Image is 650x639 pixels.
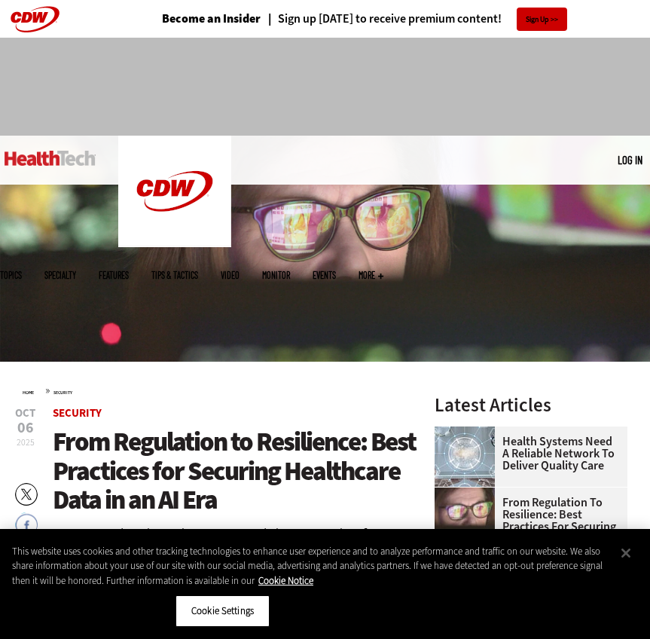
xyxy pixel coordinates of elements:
a: Health Systems Need a Reliable Network To Deliver Quality Care [435,436,618,472]
iframe: advertisement [51,53,600,121]
a: Log in [618,153,642,167]
a: MonITor [262,271,290,280]
a: CDW [118,235,231,251]
div: This website uses cookies and other tracking technologies to enhance user experience and to analy... [12,544,606,589]
img: Home [5,151,96,166]
a: Sign Up [517,8,567,31]
span: Oct [15,408,35,419]
a: Features [99,271,129,280]
span: Specialty [44,271,76,280]
a: From Regulation to Resilience: Best Practices for Securing Healthcare Data in an AI Era [435,497,618,557]
button: Cookie Settings [175,595,270,627]
div: User menu [618,152,642,168]
a: woman wearing glasses looking at healthcare data on screen [435,488,502,500]
img: woman wearing glasses looking at healthcare data on screen [435,488,495,548]
a: Security [53,405,102,420]
button: Close [609,537,642,570]
span: 06 [15,420,35,436]
a: Events [313,271,336,280]
img: Healthcare networking [435,427,495,487]
h3: Latest Articles [435,396,627,414]
a: Home [23,390,34,396]
span: From Regulation to Resilience: Best Practices for Securing Healthcare Data in an AI Era [53,424,416,517]
a: Video [221,271,240,280]
div: Proposed policy changes and the growth of artificial intelligence require healthcare organization... [53,526,422,604]
img: Home [118,136,231,247]
a: Sign up [DATE] to receive premium content! [261,13,502,25]
span: More [359,271,383,280]
a: More information about your privacy [258,574,313,587]
a: Become an Insider [162,13,261,25]
a: Healthcare networking [435,427,502,439]
a: Security [53,390,72,396]
a: Tips & Tactics [151,271,198,280]
span: 2025 [17,436,35,448]
div: » [23,384,422,396]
